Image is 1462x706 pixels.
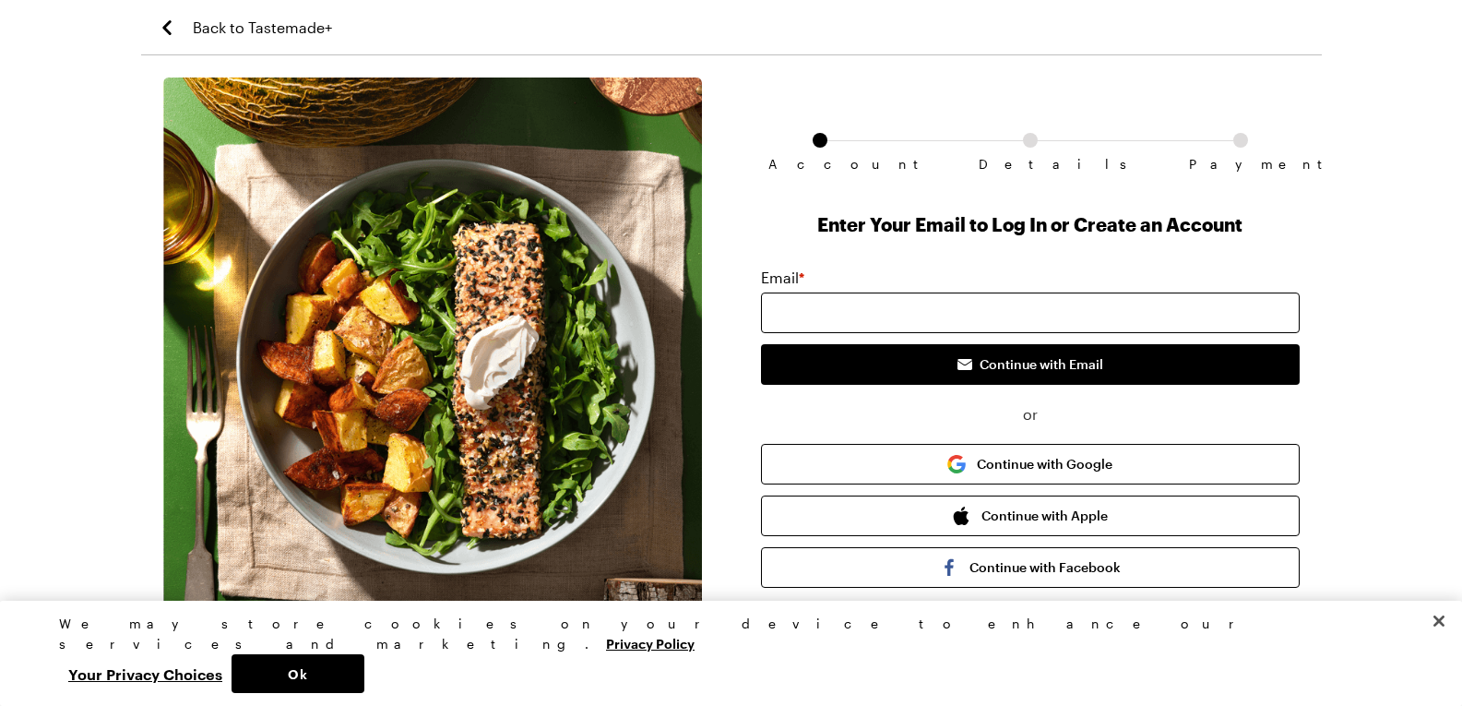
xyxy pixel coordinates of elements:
div: We may store cookies on your device to enhance our services and marketing. [59,614,1387,654]
span: Back to Tastemade+ [193,17,332,39]
h1: Enter Your Email to Log In or Create an Account [761,211,1300,237]
span: Details [979,157,1082,172]
button: Continue with Facebook [761,547,1300,588]
button: Ok [232,654,364,693]
ol: Subscription checkout form navigation [761,133,1300,157]
span: Payment [1189,157,1292,172]
button: Continue with Google [761,444,1300,485]
a: More information about your privacy, opens in a new tab [606,634,695,652]
button: Continue with Email [761,344,1300,385]
button: Continue with Apple [761,496,1300,536]
span: or [761,403,1300,425]
span: Account [768,157,872,172]
span: Continue with Email [980,355,1103,374]
button: Close [1419,601,1459,641]
div: Privacy [59,614,1387,693]
button: Your Privacy Choices [59,654,232,693]
label: Email [761,267,804,289]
